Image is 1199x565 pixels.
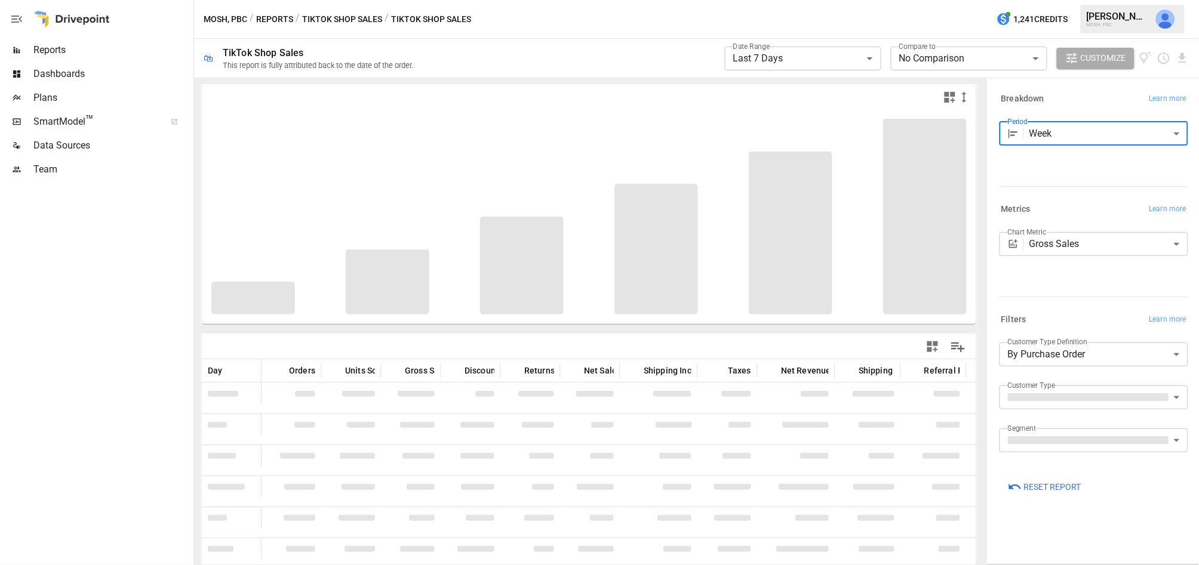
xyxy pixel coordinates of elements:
[733,41,770,51] label: Date Range
[1057,48,1135,69] button: Customize
[626,362,642,379] button: Sort
[733,53,783,64] span: Last 7 Days
[1008,424,1036,434] label: Segment
[781,365,831,376] span: Net Revenue
[1176,51,1189,65] button: Download report
[899,41,936,51] label: Compare to
[763,362,780,379] button: Sort
[891,47,1047,70] div: No Comparison
[204,53,213,64] div: 🛍
[327,362,344,379] button: Sort
[992,8,1073,30] button: 1,241Credits
[302,12,382,27] button: TikTok Shop Sales
[296,12,300,27] div: /
[208,365,223,376] span: Day
[33,138,191,153] span: Data Sources
[224,362,241,379] button: Sort
[1008,116,1028,126] label: Period
[1000,476,1090,498] button: Reset Report
[1008,227,1047,237] label: Chart Metric
[385,12,389,27] div: /
[841,362,857,379] button: Sort
[1024,480,1081,495] span: Reset Report
[33,91,191,105] span: Plans
[728,365,751,376] span: Taxes
[1087,22,1149,27] div: MOSH, PBC
[1149,93,1186,105] span: Learn more
[1156,10,1175,29] img: Jeff Gamsey
[1139,48,1153,69] button: View documentation
[1008,337,1088,347] label: Customer Type Definition
[345,365,385,376] span: Units Sold
[1001,203,1031,216] h6: Metrics
[1001,313,1026,326] h6: Filters
[1149,2,1182,36] button: Jeff Gamsey
[447,362,463,379] button: Sort
[223,61,413,70] div: This report is fully attributed back to the date of the order.
[465,365,503,376] span: Discounts
[250,12,254,27] div: /
[1149,203,1186,215] span: Learn more
[584,365,622,376] span: Net Sales
[33,162,191,177] span: Team
[289,365,315,376] span: Orders
[906,362,923,379] button: Sort
[33,43,191,57] span: Reports
[1008,381,1056,391] label: Customer Type
[387,362,404,379] button: Sort
[1149,314,1186,326] span: Learn more
[1000,342,1188,366] div: By Purchase Order
[33,67,191,81] span: Dashboards
[644,365,709,376] span: Shipping Income
[710,362,727,379] button: Sort
[1081,51,1126,66] span: Customize
[1087,11,1149,22] div: [PERSON_NAME]
[85,113,94,128] span: ™
[506,362,523,379] button: Sort
[1157,51,1171,65] button: Schedule report
[524,365,555,376] span: Returns
[1029,232,1188,256] div: Gross Sales
[859,365,914,376] span: Shipping Fees
[945,334,972,360] button: Manage Columns
[924,365,977,376] span: Referral Fees
[566,362,583,379] button: Sort
[223,47,304,58] div: TikTok Shop Sales
[1029,122,1188,146] div: Week
[256,12,293,27] button: Reports
[1001,92,1044,106] h6: Breakdown
[204,12,247,27] button: MOSH, PBC
[405,365,451,376] span: Gross Sales
[972,362,989,379] button: Sort
[33,115,158,129] span: SmartModel
[1014,12,1068,27] span: 1,241 Credits
[271,362,288,379] button: Sort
